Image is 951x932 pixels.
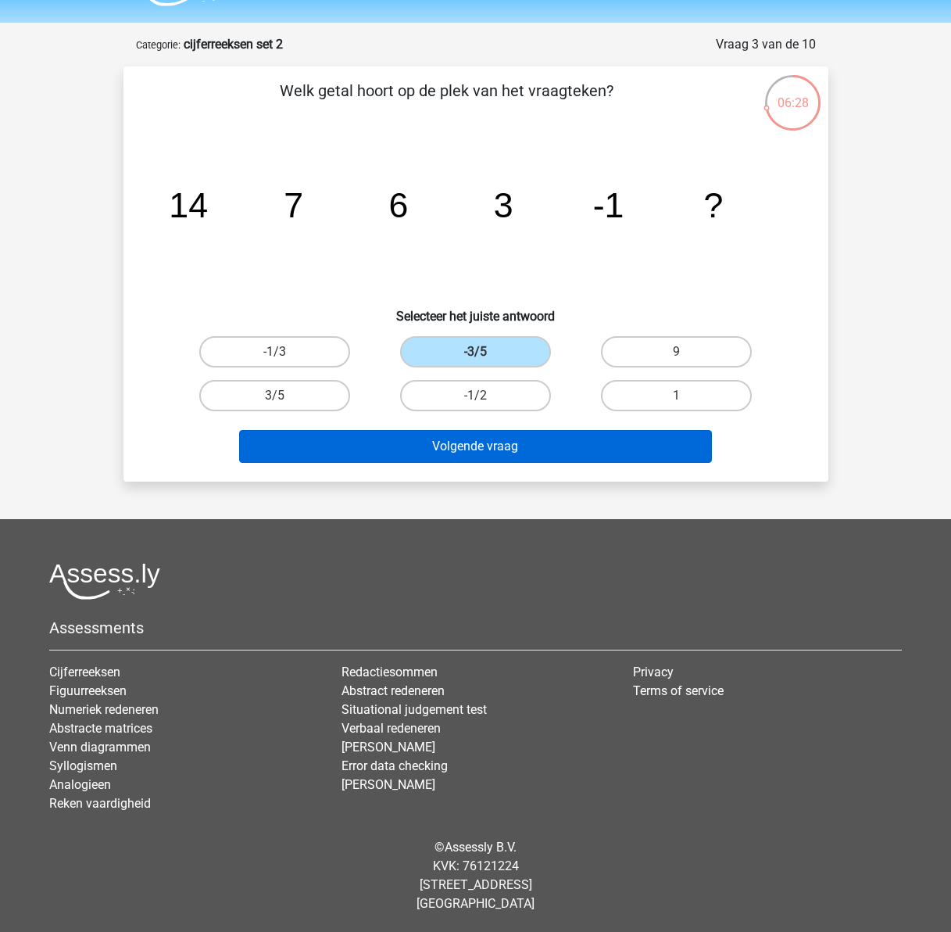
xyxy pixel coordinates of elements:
a: Error data checking [341,758,448,773]
a: Assessly B.V. [445,840,517,855]
a: Privacy [633,665,674,679]
div: 06:28 [763,73,822,113]
a: Cijferreeksen [49,665,120,679]
label: 9 [601,336,752,367]
div: Vraag 3 van de 10 [716,35,816,54]
tspan: -1 [592,185,624,224]
a: Redactiesommen [341,665,438,679]
tspan: 3 [493,185,513,224]
label: -1/3 [199,336,350,367]
p: Welk getal hoort op de plek van het vraagteken? [148,79,745,126]
div: © KVK: 76121224 [STREET_ADDRESS] [GEOGRAPHIC_DATA] [38,826,913,926]
a: Numeriek redeneren [49,702,159,717]
label: 1 [601,380,752,411]
label: -1/2 [400,380,551,411]
h5: Assessments [49,618,902,637]
img: Assessly logo [49,563,160,600]
strong: cijferreeksen set 2 [184,37,283,52]
a: Venn diagrammen [49,740,151,755]
a: [PERSON_NAME] [341,740,435,755]
h6: Selecteer het juiste antwoord [148,296,803,324]
a: Figuurreeksen [49,683,127,698]
a: Situational judgement test [341,702,487,717]
small: Categorie: [136,39,181,51]
a: Analogieen [49,777,111,792]
a: Abstract redeneren [341,683,445,698]
tspan: ? [703,185,723,224]
label: 3/5 [199,380,350,411]
tspan: 6 [388,185,408,224]
a: Abstracte matrices [49,721,152,736]
a: Verbaal redeneren [341,721,441,736]
tspan: 7 [284,185,303,224]
a: Reken vaardigheid [49,796,151,811]
a: [PERSON_NAME] [341,777,435,792]
label: -3/5 [400,336,551,367]
button: Volgende vraag [239,430,712,463]
a: Syllogismen [49,758,117,773]
a: Terms of service [633,683,724,698]
tspan: 14 [169,185,208,224]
